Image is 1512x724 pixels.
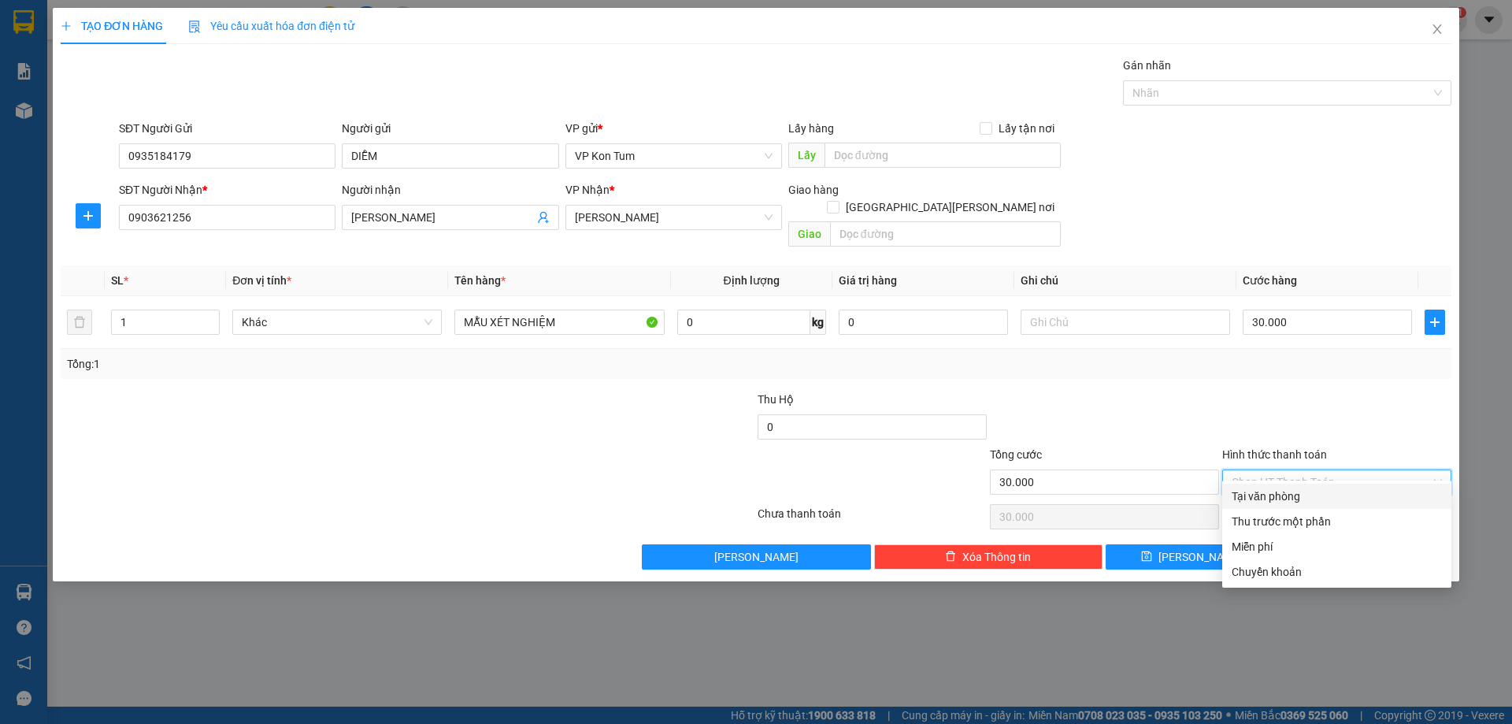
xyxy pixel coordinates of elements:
[76,203,101,228] button: plus
[454,310,664,335] input: VD: Bàn, Ghế
[76,210,100,222] span: plus
[67,355,584,373] div: Tổng: 1
[61,20,163,32] span: TẠO ĐƠN HÀNG
[1232,488,1442,505] div: Tại văn phòng
[342,120,558,137] div: Người gửi
[119,181,335,199] div: SĐT Người Nhận
[825,143,1061,168] input: Dọc đường
[232,274,291,287] span: Đơn vị tính
[565,120,782,137] div: VP gửi
[810,310,826,335] span: kg
[575,206,773,229] span: VP Thành Thái
[1415,8,1459,52] button: Close
[61,20,72,32] span: plus
[1431,23,1443,35] span: close
[756,505,988,533] div: Chưa thanh toán
[67,310,92,335] button: delete
[714,548,799,566] span: [PERSON_NAME]
[990,448,1042,461] span: Tổng cước
[1243,274,1297,287] span: Cước hàng
[188,20,201,33] img: icon
[788,184,839,196] span: Giao hàng
[242,310,432,334] span: Khác
[1425,316,1444,329] span: plus
[992,120,1061,137] span: Lấy tận nơi
[1141,551,1152,563] span: save
[962,548,1031,566] span: Xóa Thông tin
[839,310,1008,335] input: 0
[1123,59,1171,72] label: Gán nhãn
[537,211,550,224] span: user-add
[788,122,834,135] span: Lấy hàng
[874,544,1103,570] button: deleteXóa Thông tin
[788,143,825,168] span: Lấy
[1232,513,1442,530] div: Thu trước một phần
[839,199,1061,216] span: [GEOGRAPHIC_DATA][PERSON_NAME] nơi
[1106,544,1277,570] button: save[PERSON_NAME]
[839,274,897,287] span: Giá trị hàng
[945,551,956,563] span: delete
[188,20,354,32] span: Yêu cầu xuất hóa đơn điện tử
[1014,265,1236,296] th: Ghi chú
[1425,310,1445,335] button: plus
[119,120,335,137] div: SĐT Người Gửi
[1232,563,1442,581] div: Chuyển khoản
[575,144,773,168] span: VP Kon Tum
[1232,538,1442,555] div: Miễn phí
[1222,448,1327,461] label: Hình thức thanh toán
[111,274,124,287] span: SL
[565,184,610,196] span: VP Nhận
[342,181,558,199] div: Người nhận
[454,274,506,287] span: Tên hàng
[758,393,794,406] span: Thu Hộ
[1158,548,1243,566] span: [PERSON_NAME]
[788,221,830,247] span: Giao
[724,274,780,287] span: Định lượng
[830,221,1061,247] input: Dọc đường
[1021,310,1230,335] input: Ghi Chú
[642,544,871,570] button: [PERSON_NAME]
